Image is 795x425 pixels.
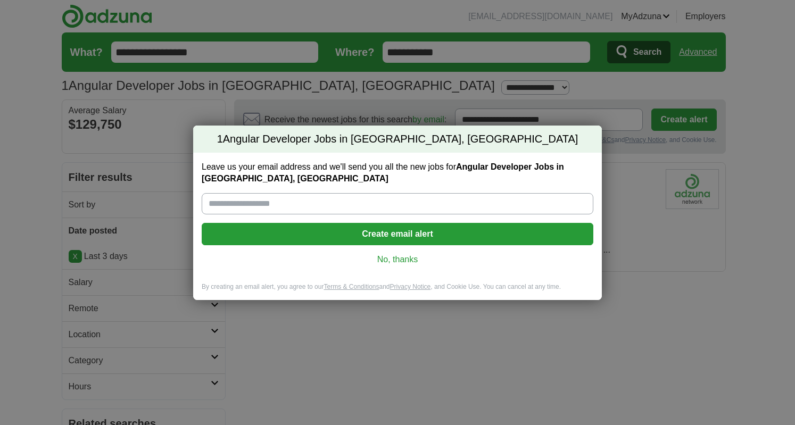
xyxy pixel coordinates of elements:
[390,283,431,290] a: Privacy Notice
[210,254,585,265] a: No, thanks
[324,283,379,290] a: Terms & Conditions
[217,132,223,147] span: 1
[202,223,593,245] button: Create email alert
[202,161,593,185] label: Leave us your email address and we'll send you all the new jobs for
[193,126,602,153] h2: Angular Developer Jobs in [GEOGRAPHIC_DATA], [GEOGRAPHIC_DATA]
[193,282,602,300] div: By creating an email alert, you agree to our and , and Cookie Use. You can cancel at any time.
